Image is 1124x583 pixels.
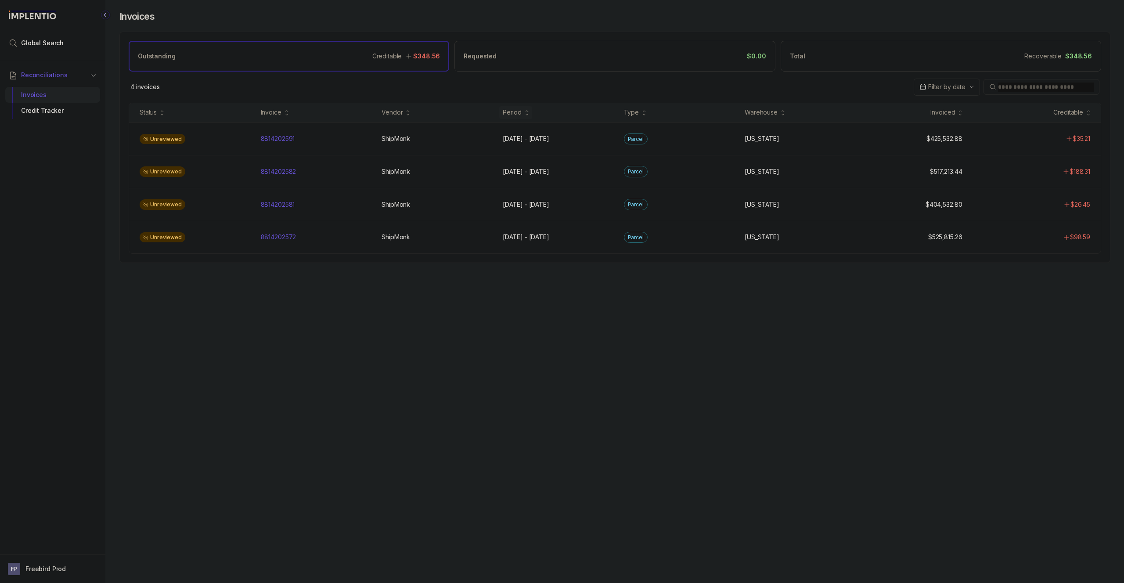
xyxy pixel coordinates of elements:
p: [US_STATE] [745,134,779,143]
div: Invoices [12,87,93,103]
p: Outstanding [138,52,175,61]
p: [US_STATE] [745,233,779,241]
p: ShipMonk [382,200,410,209]
button: Date Range Picker [914,79,980,95]
div: Type [624,108,639,117]
button: User initialsFreebird Prod [8,563,97,575]
p: Freebird Prod [25,565,66,573]
p: $517,213.44 [930,167,962,176]
p: [US_STATE] [745,167,779,176]
div: Vendor [382,108,403,117]
p: ShipMonk [382,233,410,241]
span: Reconciliations [21,71,68,79]
p: $98.59 [1070,233,1090,241]
div: Warehouse [745,108,778,117]
p: Parcel [628,167,644,176]
p: ShipMonk [382,134,410,143]
p: Recoverable [1024,52,1061,61]
div: Invoice [261,108,281,117]
div: Period [503,108,522,117]
span: Global Search [21,39,64,47]
span: Filter by date [928,83,965,90]
p: $35.21 [1073,134,1090,143]
p: [DATE] - [DATE] [503,233,549,241]
div: Invoiced [930,108,955,117]
div: Unreviewed [140,232,185,243]
p: $188.31 [1070,167,1090,176]
p: [US_STATE] [745,200,779,209]
div: Unreviewed [140,199,185,210]
p: [DATE] - [DATE] [503,167,549,176]
p: 8814202591 [261,134,295,143]
span: User initials [8,563,20,575]
div: Credit Tracker [12,103,93,119]
div: Collapse Icon [100,10,111,20]
button: Reconciliations [5,65,100,85]
p: Parcel [628,135,644,144]
p: $525,815.26 [928,233,962,241]
p: $348.56 [413,52,440,61]
p: [DATE] - [DATE] [503,200,549,209]
p: Parcel [628,200,644,209]
p: $348.56 [1065,52,1092,61]
p: 8814202582 [261,167,296,176]
p: 8814202581 [261,200,295,209]
div: Reconciliations [5,85,100,121]
div: Creditable [1053,108,1083,117]
p: 4 invoices [130,83,160,91]
p: ShipMonk [382,167,410,176]
p: $26.45 [1070,200,1090,209]
h4: Invoices [119,11,155,23]
div: Unreviewed [140,166,185,177]
p: [DATE] - [DATE] [503,134,549,143]
div: Status [140,108,157,117]
div: Remaining page entries [130,83,160,91]
p: $425,532.88 [926,134,962,143]
div: Unreviewed [140,134,185,144]
p: $404,532.80 [926,200,962,209]
p: Parcel [628,233,644,242]
p: $0.00 [747,52,766,61]
search: Date Range Picker [919,83,965,91]
p: 8814202572 [261,233,296,241]
p: Requested [464,52,497,61]
p: Creditable [372,52,402,61]
p: Total [790,52,805,61]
